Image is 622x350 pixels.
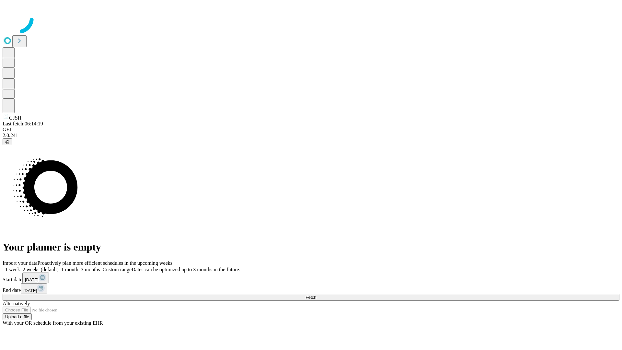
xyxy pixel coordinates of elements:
[3,133,619,138] div: 2.0.241
[3,283,619,294] div: End date
[5,139,10,144] span: @
[3,273,619,283] div: Start date
[3,313,32,320] button: Upload a file
[21,283,47,294] button: [DATE]
[23,288,37,293] span: [DATE]
[61,267,78,272] span: 1 month
[23,267,59,272] span: 2 weeks (default)
[103,267,132,272] span: Custom range
[22,273,49,283] button: [DATE]
[3,294,619,301] button: Fetch
[3,320,103,326] span: With your OR schedule from your existing EHR
[305,295,316,300] span: Fetch
[3,138,12,145] button: @
[3,121,43,126] span: Last fetch: 06:14:19
[81,267,100,272] span: 3 months
[9,115,21,121] span: GJSH
[3,241,619,253] h1: Your planner is empty
[38,260,174,266] span: Proactively plan more efficient schedules in the upcoming weeks.
[25,277,39,282] span: [DATE]
[3,301,30,306] span: Alternatively
[132,267,240,272] span: Dates can be optimized up to 3 months in the future.
[3,260,38,266] span: Import your data
[3,127,619,133] div: GEI
[5,267,20,272] span: 1 week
